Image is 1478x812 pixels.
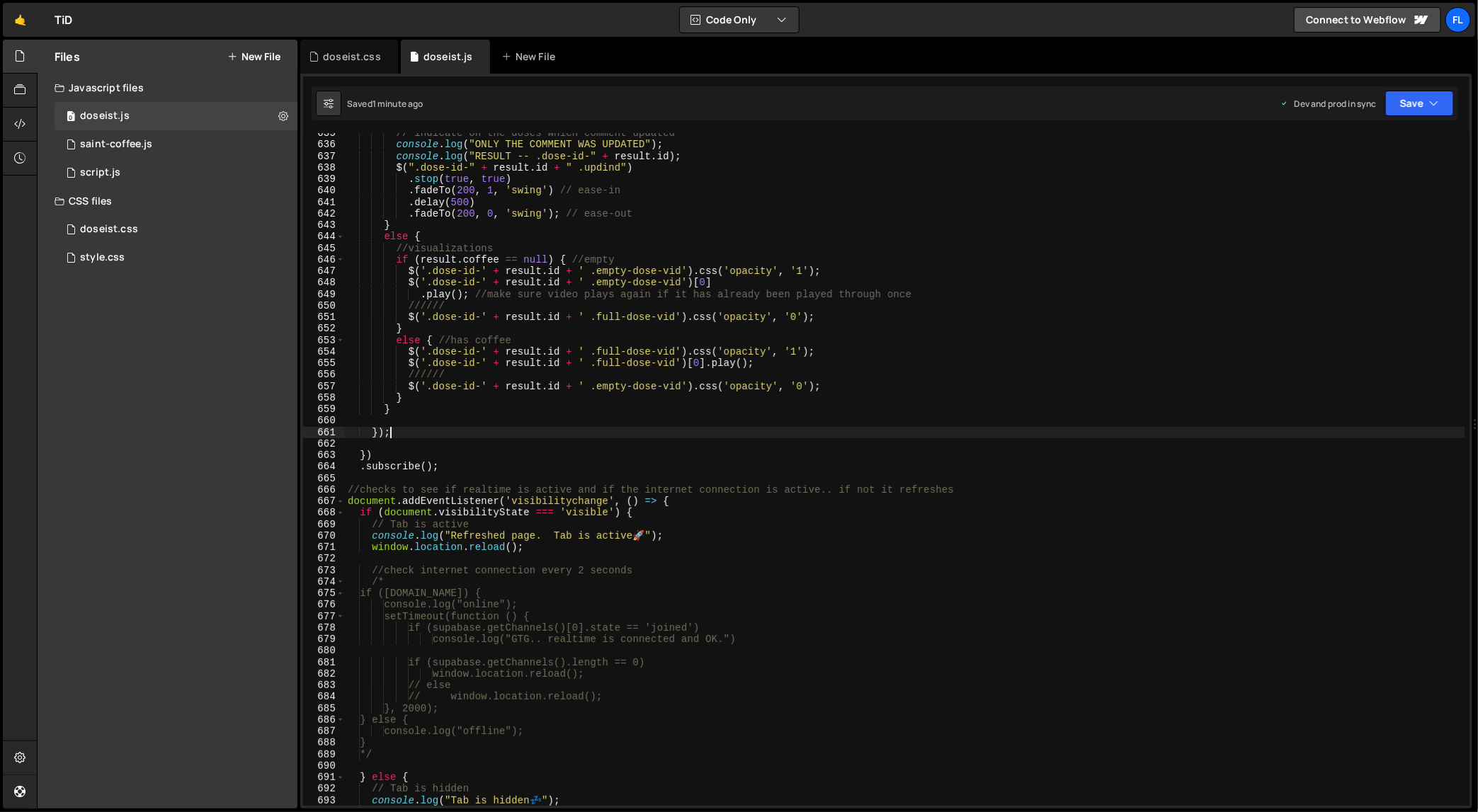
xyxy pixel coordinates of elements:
div: 690 [303,760,345,772]
div: 675 [303,588,345,599]
div: script.js [80,166,120,179]
div: 691 [303,772,345,783]
div: 669 [303,519,345,530]
div: TiD [55,11,72,28]
div: doseist.css [80,223,138,236]
div: 640 [303,185,345,196]
div: 641 [303,197,345,208]
div: 666 [303,484,345,496]
div: saint-coffee.js [80,138,152,151]
div: 681 [303,657,345,668]
h2: Files [55,49,80,64]
div: 680 [303,645,345,656]
div: 663 [303,450,345,461]
div: 685 [303,703,345,714]
div: 638 [303,162,345,173]
div: 679 [303,634,345,645]
div: 649 [303,289,345,300]
div: 688 [303,737,345,748]
div: 651 [303,311,345,323]
div: 644 [303,231,345,242]
div: 645 [303,243,345,254]
button: Save [1385,91,1454,116]
div: Javascript files [38,74,297,102]
div: 673 [303,565,345,576]
span: 0 [67,112,75,123]
div: 4604/24567.js [55,159,297,187]
div: 656 [303,369,345,380]
div: Dev and prod in sync [1280,98,1377,110]
div: 635 [303,127,345,139]
div: doseist.js [423,50,473,64]
div: Saved [347,98,423,110]
div: 682 [303,668,345,680]
button: Code Only [680,7,799,33]
div: 662 [303,438,345,450]
a: Fl [1445,7,1471,33]
div: 647 [303,265,345,277]
div: CSS files [38,187,297,215]
div: 636 [303,139,345,150]
div: 655 [303,358,345,369]
button: New File [227,51,280,62]
div: 667 [303,496,345,507]
div: 643 [303,219,345,231]
div: 650 [303,300,345,311]
div: 4604/27020.js [55,130,297,159]
div: 4604/37981.js [55,102,297,130]
div: 4604/25434.css [55,244,297,272]
div: 637 [303,151,345,162]
div: 668 [303,507,345,518]
div: 653 [303,335,345,346]
a: 🤙 [3,3,38,37]
div: 660 [303,415,345,426]
div: 670 [303,530,345,542]
div: 671 [303,542,345,553]
div: 661 [303,427,345,438]
div: 664 [303,461,345,472]
div: 654 [303,346,345,358]
div: 1 minute ago [373,98,423,110]
div: 642 [303,208,345,219]
div: 658 [303,392,345,404]
div: 686 [303,714,345,726]
div: 674 [303,576,345,588]
div: 676 [303,599,345,610]
a: Connect to Webflow [1294,7,1441,33]
div: New File [501,50,561,64]
div: 639 [303,173,345,185]
div: 4604/42100.css [55,215,297,244]
div: 657 [303,381,345,392]
div: 677 [303,611,345,622]
div: 687 [303,726,345,737]
div: 683 [303,680,345,691]
div: 678 [303,622,345,634]
div: 659 [303,404,345,415]
div: doseist.js [80,110,130,122]
div: 689 [303,749,345,760]
div: 646 [303,254,345,265]
div: 648 [303,277,345,288]
div: 684 [303,691,345,702]
div: doseist.css [323,50,381,64]
div: style.css [80,251,125,264]
div: 665 [303,473,345,484]
div: 652 [303,323,345,334]
div: 672 [303,553,345,564]
div: 693 [303,795,345,806]
div: 692 [303,783,345,794]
